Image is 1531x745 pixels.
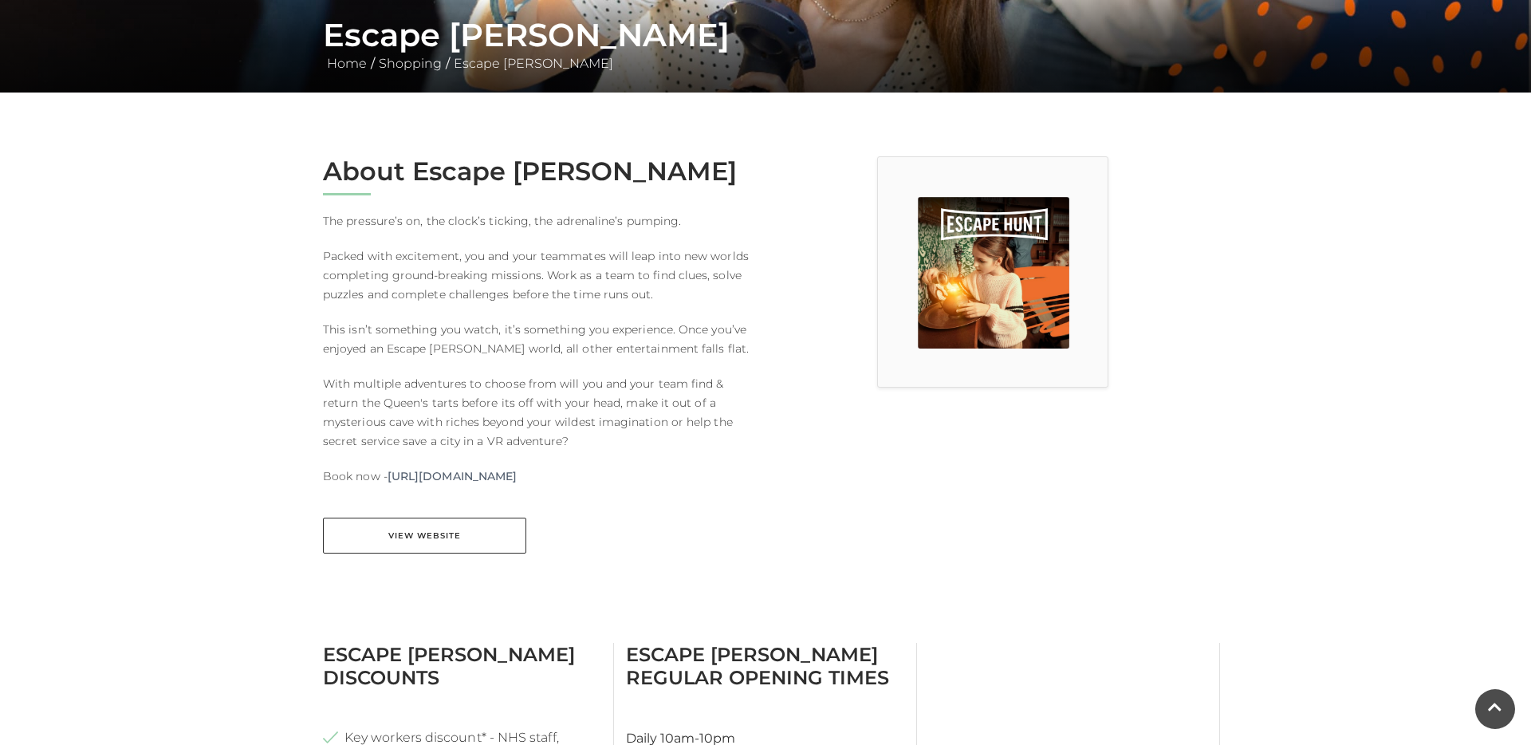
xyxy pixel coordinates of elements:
[323,467,754,486] p: Book now -
[323,156,754,187] h2: About Escape [PERSON_NAME]
[450,56,617,71] a: Escape [PERSON_NAME]
[323,56,371,71] a: Home
[918,197,1069,349] img: Escape Hunt, Festival Place, Basingstoke
[323,211,754,231] p: The pressure’s on, the clock’s ticking, the adrenaline’s pumping.
[323,246,754,304] p: Packed with excitement, you and your teammates will leap into new worlds completing ground-breaki...
[626,643,904,689] h3: Escape [PERSON_NAME] Regular Opening Times
[323,643,601,689] h3: Escape [PERSON_NAME] Discounts
[323,16,1208,54] h1: Escape [PERSON_NAME]
[323,374,754,451] p: With multiple adventures to choose from will you and your team find & return the Queen's tarts be...
[323,320,754,358] p: This isn’t something you watch, it’s something you experience. Once you’ve enjoyed an Escape [PER...
[311,16,1220,73] div: / /
[375,56,446,71] a: Shopping
[323,518,526,554] a: View Website
[388,467,517,486] a: [URL][DOMAIN_NAME]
